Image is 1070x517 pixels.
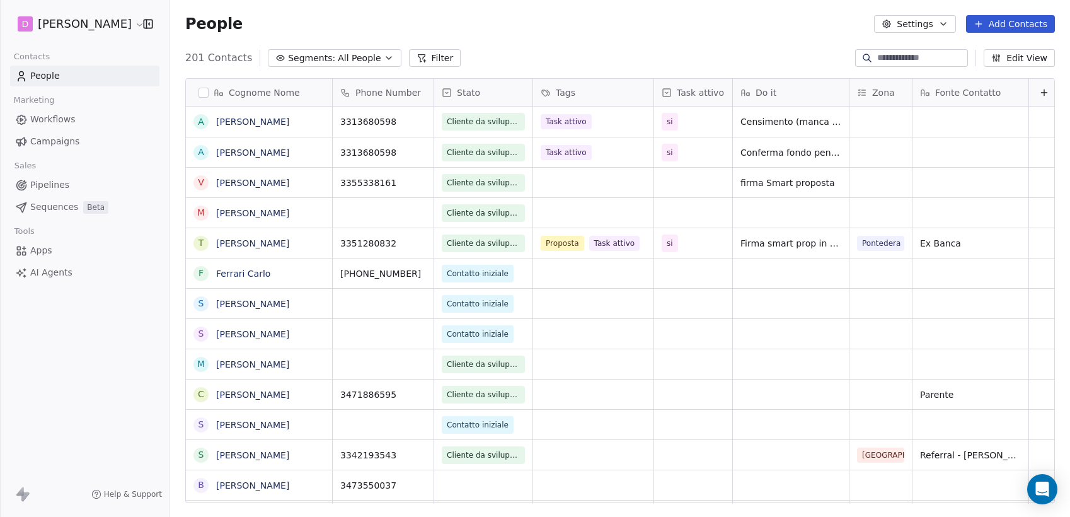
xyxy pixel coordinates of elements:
span: Contatto iniziale [447,419,509,431]
div: V [198,176,204,189]
span: 3471886595 [340,388,426,401]
div: Fonte Contatto [912,79,1028,106]
span: Cliente da sviluppare [447,177,520,189]
span: Proposta [541,236,584,251]
span: Do it [756,86,776,99]
div: Do it [733,79,849,106]
a: People [10,66,159,86]
span: Workflows [30,113,76,126]
button: Add Contacts [966,15,1055,33]
div: grid [333,107,1059,504]
a: SequencesBeta [10,197,159,218]
span: Help & Support [104,489,162,499]
a: Help & Support [91,489,162,499]
div: S [198,448,204,462]
span: Pipelines [30,178,69,192]
span: 201 Contacts [185,50,252,66]
div: Zona [849,79,912,106]
span: Beta [83,201,108,214]
span: Task attivo [589,236,640,251]
span: Task attivo [541,145,592,160]
div: Stato [434,79,532,106]
span: Fonte Contatto [935,86,1001,99]
button: Filter [409,49,461,67]
div: Cognome Nome [186,79,332,106]
span: Marketing [8,91,60,110]
a: [PERSON_NAME] [216,480,289,491]
div: S [198,297,204,310]
span: Pontedera [857,236,904,251]
span: Censimento (manca certificato di nascita) + Conferma fondo pensione [740,115,841,128]
span: Zona [872,86,895,99]
span: Firma smart prop in corso + reinvestimento 26k di disinvestimento [740,237,841,250]
span: All People [338,52,381,65]
div: grid [186,107,333,504]
div: T [198,236,204,250]
div: Open Intercom Messenger [1027,474,1057,504]
a: [PERSON_NAME] [216,208,289,218]
span: Phone Number [355,86,421,99]
div: B [198,479,204,492]
a: Workflows [10,109,159,130]
span: 3313680598 [340,115,426,128]
span: 3473550037 [340,479,426,492]
span: D [22,18,29,30]
a: Pipelines [10,175,159,195]
span: Stato [457,86,480,99]
span: si [667,146,673,159]
div: Task attivo [654,79,732,106]
span: [PHONE_NUMBER] [340,267,426,280]
a: [PERSON_NAME] [216,420,289,430]
span: [GEOGRAPHIC_DATA] [857,448,904,463]
span: Parente [920,388,1021,401]
span: [PERSON_NAME] [38,16,132,32]
a: [PERSON_NAME] [216,238,289,248]
span: Contacts [8,47,55,66]
a: Apps [10,240,159,261]
span: 3313680598 [340,146,426,159]
span: Cognome Nome [229,86,300,99]
span: Referral - [PERSON_NAME] [920,449,1021,462]
span: Segments: [288,52,335,65]
span: Sequences [30,200,78,214]
a: [PERSON_NAME] [216,450,289,460]
div: F [198,267,204,280]
div: Phone Number [333,79,434,106]
a: [PERSON_NAME] [216,390,289,400]
span: Tools [9,222,40,241]
span: firma Smart proposta [740,177,841,189]
span: Sales [9,156,42,175]
div: S [198,327,204,340]
a: [PERSON_NAME] [216,329,289,339]
a: Campaigns [10,131,159,152]
div: M [197,357,205,371]
span: 3342193543 [340,449,426,462]
div: A [198,115,204,129]
span: Cliente da sviluppare [447,207,520,219]
span: Cliente da sviluppare [447,115,520,128]
div: C [198,388,204,401]
a: [PERSON_NAME] [216,299,289,309]
a: [PERSON_NAME] [216,359,289,369]
span: Contatto iniziale [447,328,509,340]
span: Contatto iniziale [447,267,509,280]
span: AI Agents [30,266,72,279]
span: Cliente da sviluppare [447,237,520,250]
span: 3355338161 [340,177,426,189]
a: [PERSON_NAME] [216,148,289,158]
span: Task attivo [677,86,724,99]
span: Cliente da sviluppare [447,388,520,401]
div: Tags [533,79,653,106]
button: Edit View [984,49,1055,67]
button: Settings [874,15,955,33]
a: [PERSON_NAME] [216,117,289,127]
div: S [198,418,204,431]
span: People [30,69,60,83]
div: A [198,146,204,159]
span: Tags [556,86,575,99]
span: People [185,15,243,33]
span: Contatto iniziale [447,298,509,310]
a: AI Agents [10,262,159,283]
span: si [667,237,673,250]
span: Cliente da sviluppare [447,449,520,462]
